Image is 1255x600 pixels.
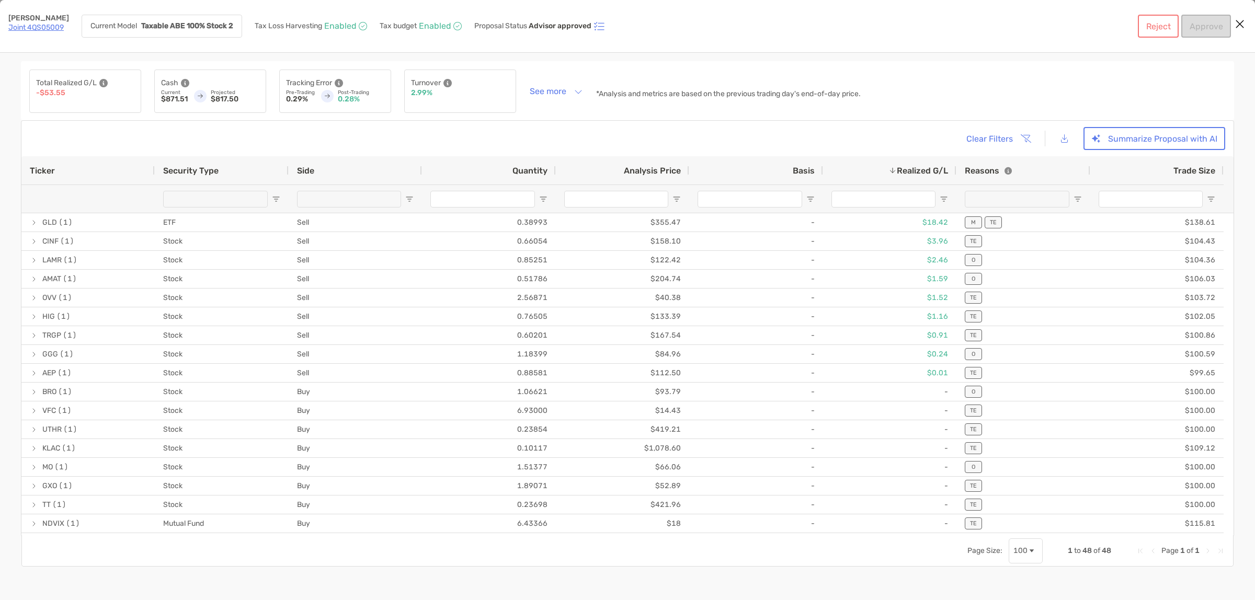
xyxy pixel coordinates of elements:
[155,289,289,307] div: Stock
[1090,533,1224,551] div: $100.00
[689,213,823,232] div: -
[422,383,556,401] div: 1.06621
[422,533,556,551] div: 8.36120
[60,233,74,250] span: (1)
[823,458,956,476] div: -
[958,127,1037,150] button: Clear Filters
[823,345,956,363] div: $0.24
[556,514,689,533] div: $18
[972,351,975,357] p: O
[48,534,62,551] span: (1)
[1093,546,1100,555] span: of
[63,421,77,438] span: (1)
[970,313,977,320] p: TE
[324,22,357,30] p: Enabled
[58,402,72,419] span: (1)
[211,96,259,103] p: $817.50
[1082,546,1092,555] span: 48
[972,275,975,282] p: O
[972,464,975,470] p: O
[556,495,689,514] div: $421.96
[1149,547,1157,555] div: Previous Page
[289,477,422,495] div: Buy
[1138,15,1179,38] button: Reject
[823,364,956,382] div: $0.01
[289,495,422,514] div: Buy
[380,22,417,30] p: Tax budget
[1090,458,1224,476] div: $100.00
[1180,546,1185,555] span: 1
[422,364,556,382] div: 0.88581
[1186,546,1193,555] span: of
[1216,547,1225,555] div: Last Page
[672,195,681,203] button: Open Filter Menu
[63,327,77,344] span: (1)
[689,477,823,495] div: -
[289,514,422,533] div: Buy
[1090,270,1224,288] div: $106.03
[422,401,556,420] div: 6.93000
[970,520,977,527] p: TE
[42,270,61,287] span: AMAT
[42,251,62,269] span: LAMR
[42,345,58,363] span: GGG
[972,257,975,263] p: O
[289,345,422,363] div: Sell
[422,439,556,457] div: 0.10117
[422,420,556,439] div: 0.23854
[823,307,956,326] div: $1.16
[59,477,73,494] span: (1)
[1090,383,1224,401] div: $100.00
[36,89,65,97] p: -$53.55
[422,458,556,476] div: 1.51377
[556,326,689,344] div: $167.54
[42,233,59,250] span: CINF
[689,533,823,551] div: -
[286,76,332,89] p: Tracking Error
[556,401,689,420] div: $14.43
[823,213,956,232] div: $18.42
[698,191,802,207] input: Basis Filter Input
[66,515,80,532] span: (1)
[593,20,606,32] img: icon status
[42,364,56,382] span: AEP
[289,383,422,401] div: Buy
[411,76,441,89] p: Turnover
[286,96,315,103] p: 0.29%
[970,238,977,245] p: TE
[1090,495,1224,514] div: $100.00
[42,327,61,344] span: TRGP
[529,22,591,30] p: Advisor approved
[59,214,73,231] span: (1)
[338,89,384,96] p: Post-Trading
[897,166,948,176] span: Realized G/L
[1090,420,1224,439] div: $100.00
[54,458,69,476] span: (1)
[624,166,681,176] span: Analysis Price
[823,401,956,420] div: -
[689,232,823,250] div: -
[422,251,556,269] div: 0.85251
[823,477,956,495] div: -
[556,270,689,288] div: $204.74
[689,439,823,457] div: -
[42,515,64,532] span: NDVIX
[430,191,535,207] input: Quantity Filter Input
[971,219,976,226] p: M
[972,388,975,395] p: O
[42,496,51,513] span: TT
[52,496,66,513] span: (1)
[36,76,97,89] p: Total Realized G/L
[163,166,219,176] span: Security Type
[289,439,422,457] div: Buy
[556,458,689,476] div: $66.06
[289,420,422,439] div: Buy
[823,514,956,533] div: -
[1232,17,1248,32] button: Close modal
[422,477,556,495] div: 1.89071
[1136,547,1145,555] div: First Page
[211,89,259,96] p: Projected
[161,76,178,89] p: Cash
[155,251,289,269] div: Stock
[155,326,289,344] div: Stock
